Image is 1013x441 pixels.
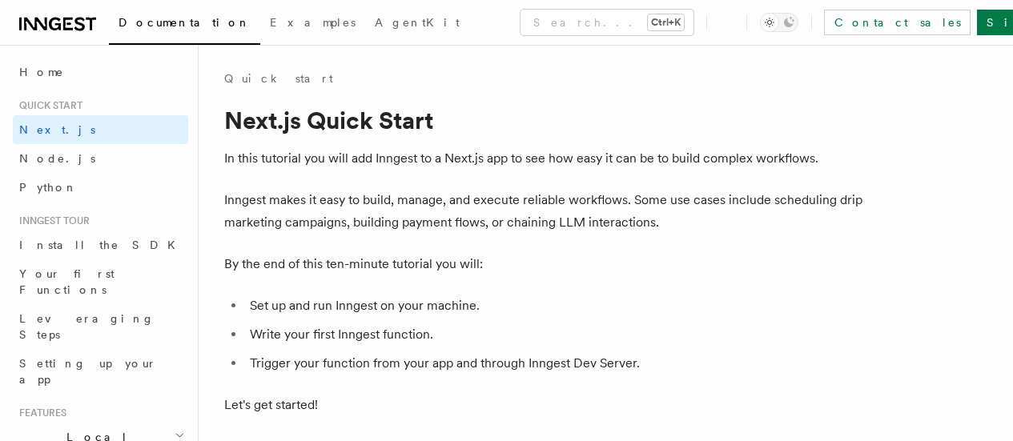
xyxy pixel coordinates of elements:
span: Leveraging Steps [19,312,155,341]
span: Node.js [19,152,95,165]
p: Let's get started! [224,394,865,416]
span: Examples [270,16,356,29]
span: Setting up your app [19,357,157,386]
button: Toggle dark mode [760,13,798,32]
a: Node.js [13,144,188,173]
a: Next.js [13,115,188,144]
a: Documentation [109,5,260,45]
p: Inngest makes it easy to build, manage, and execute reliable workflows. Some use cases include sc... [224,189,865,234]
a: Install the SDK [13,231,188,259]
li: Trigger your function from your app and through Inngest Dev Server. [245,352,865,375]
span: Your first Functions [19,267,115,296]
li: Set up and run Inngest on your machine. [245,295,865,317]
span: Inngest tour [13,214,90,227]
span: Install the SDK [19,239,185,251]
span: AgentKit [375,16,460,29]
span: Home [19,64,64,80]
a: Setting up your app [13,349,188,394]
h1: Next.js Quick Start [224,106,865,134]
span: Python [19,181,78,194]
li: Write your first Inngest function. [245,323,865,346]
span: Quick start [13,99,82,112]
a: Quick start [224,70,333,86]
a: Leveraging Steps [13,304,188,349]
span: Documentation [119,16,251,29]
a: AgentKit [365,5,469,43]
p: In this tutorial you will add Inngest to a Next.js app to see how easy it can be to build complex... [224,147,865,170]
a: Python [13,173,188,202]
a: Contact sales [824,10,971,35]
p: By the end of this ten-minute tutorial you will: [224,253,865,275]
a: Home [13,58,188,86]
kbd: Ctrl+K [648,14,684,30]
span: Features [13,407,66,419]
span: Next.js [19,123,95,136]
button: Search...Ctrl+K [521,10,693,35]
a: Your first Functions [13,259,188,304]
a: Examples [260,5,365,43]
